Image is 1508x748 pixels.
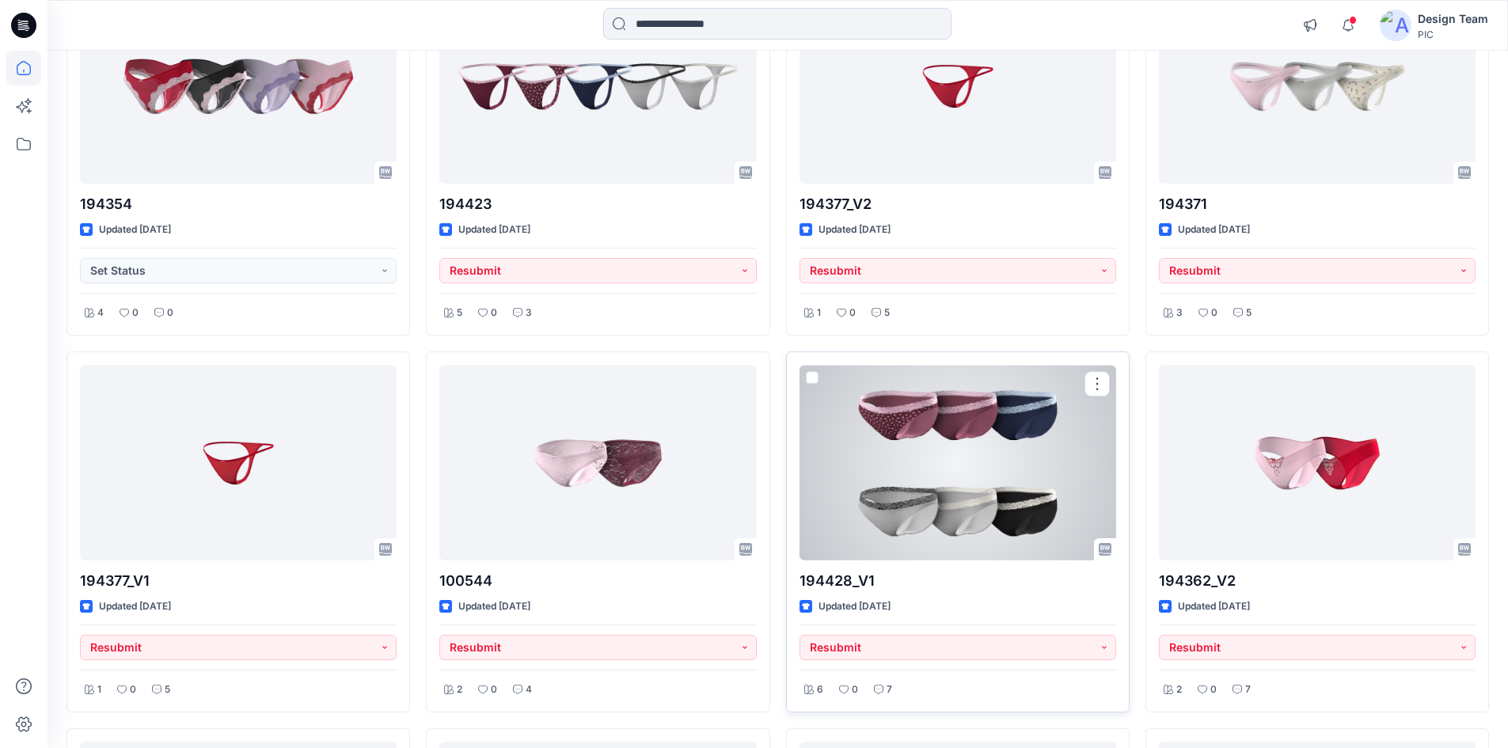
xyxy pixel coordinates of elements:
[97,305,104,321] p: 4
[1159,193,1476,215] p: 194371
[849,305,856,321] p: 0
[99,598,171,615] p: Updated [DATE]
[167,305,173,321] p: 0
[1176,305,1183,321] p: 3
[817,682,823,698] p: 6
[817,305,821,321] p: 1
[439,570,756,592] p: 100544
[819,222,891,238] p: Updated [DATE]
[1159,570,1476,592] p: 194362_V2
[1210,682,1217,698] p: 0
[99,222,171,238] p: Updated [DATE]
[852,682,858,698] p: 0
[800,570,1116,592] p: 194428_V1
[439,365,756,560] a: 100544
[458,598,530,615] p: Updated [DATE]
[819,598,891,615] p: Updated [DATE]
[165,682,170,698] p: 5
[887,682,892,698] p: 7
[1245,682,1251,698] p: 7
[458,222,530,238] p: Updated [DATE]
[491,305,497,321] p: 0
[457,305,462,321] p: 5
[439,193,756,215] p: 194423
[1211,305,1217,321] p: 0
[80,365,397,560] a: 194377_V1
[491,682,497,698] p: 0
[1178,222,1250,238] p: Updated [DATE]
[1380,9,1411,41] img: avatar
[526,682,532,698] p: 4
[884,305,890,321] p: 5
[80,570,397,592] p: 194377_V1
[1178,598,1250,615] p: Updated [DATE]
[1246,305,1252,321] p: 5
[1418,9,1488,28] div: Design Team
[1176,682,1182,698] p: 2
[97,682,101,698] p: 1
[526,305,532,321] p: 3
[800,365,1116,560] a: 194428_V1
[130,682,136,698] p: 0
[1418,28,1488,40] div: PIC
[80,193,397,215] p: 194354
[132,305,139,321] p: 0
[1159,365,1476,560] a: 194362_V2
[457,682,462,698] p: 2
[800,193,1116,215] p: 194377_V2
